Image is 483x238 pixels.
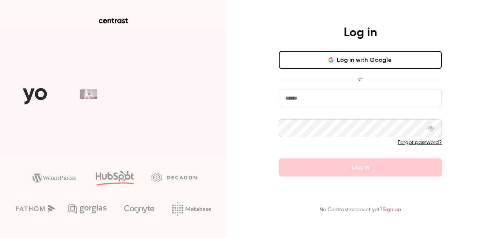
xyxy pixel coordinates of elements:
[354,75,367,83] span: or
[151,173,197,181] img: decagon
[344,25,377,40] h4: Log in
[320,206,401,214] p: No Contrast account yet?
[398,140,442,145] a: Forgot password?
[383,207,401,212] a: Sign up
[279,51,442,69] button: Log in with Google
